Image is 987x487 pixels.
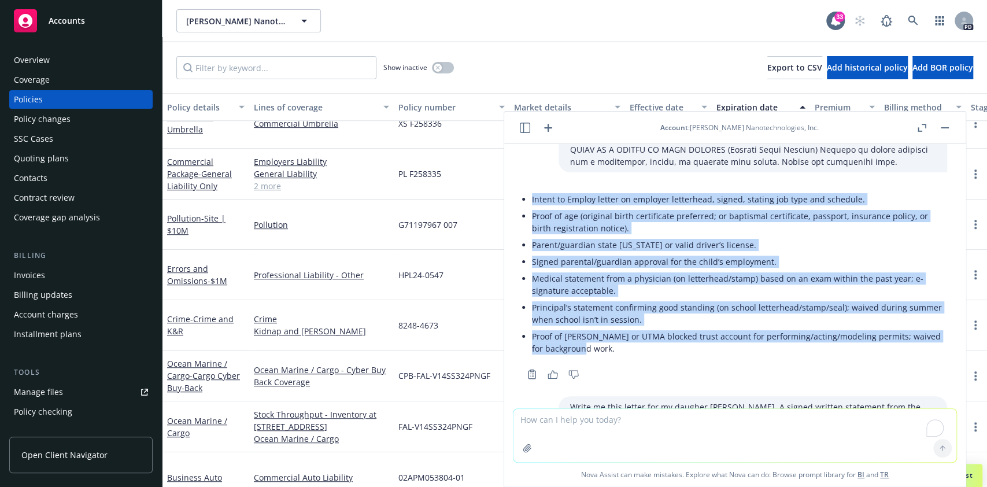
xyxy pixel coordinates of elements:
[630,101,694,113] div: Effective date
[14,305,78,324] div: Account charges
[9,286,153,304] a: Billing updates
[208,275,227,286] span: - $1M
[9,149,153,168] a: Quoting plans
[14,325,82,344] div: Installment plans
[249,93,394,121] button: Lines of coverage
[968,167,982,181] a: more
[14,189,75,207] div: Contract review
[398,471,465,484] span: 02APM053804-01
[9,266,153,285] a: Invoices
[254,168,389,180] a: General Liability
[532,208,947,237] li: Proof of age (original birth certificate preferred; or baptismal certificate, passport, insurance...
[9,130,153,148] a: SSC Cases
[532,237,947,253] li: Parent/guardian state [US_STATE] or valid driver’s license.
[186,15,286,27] span: [PERSON_NAME] Nanotechnologies, Inc.
[712,93,810,121] button: Expiration date
[14,149,69,168] div: Quoting plans
[9,51,153,69] a: Overview
[167,168,232,191] span: - General Liability Only
[527,369,537,379] svg: Copy to clipboard
[9,305,153,324] a: Account charges
[9,383,153,401] a: Manage files
[660,123,819,132] div: : [PERSON_NAME] Nanotechnologies, Inc.
[14,71,50,89] div: Coverage
[716,101,793,113] div: Expiration date
[176,56,376,79] input: Filter by keyword...
[570,401,936,425] p: Write me this letter for my daugher [PERSON_NAME]. A signed written statement from the parent or ...
[254,433,389,445] a: Ocean Marine / Cargo
[815,101,862,113] div: Premium
[513,409,956,462] textarea: To enrich screen reader interactions, please activate Accessibility in Grammarly extension settings
[254,471,389,484] a: Commercial Auto Liability
[167,370,240,393] span: - Cargo Cyber Buy-Back
[254,313,389,325] a: Crime
[880,470,889,479] a: TR
[532,270,947,299] li: Medical statement from a physician (on letterhead/stamp) based on an exam within the past year; e...
[968,369,982,383] a: more
[625,93,712,121] button: Effective date
[254,101,376,113] div: Lines of coverage
[875,9,898,32] a: Report a Bug
[968,318,982,332] a: more
[532,328,947,357] li: Proof of [PERSON_NAME] or UTMA blocked trust account for performing/acting/modeling permits; waiv...
[827,62,908,73] span: Add historical policy
[162,93,249,121] button: Policy details
[857,470,864,479] a: BI
[514,101,608,113] div: Market details
[14,422,87,441] div: Manage exposures
[254,117,389,130] a: Commercial Umbrella
[254,325,389,337] a: Kidnap and [PERSON_NAME]
[14,383,63,401] div: Manage files
[834,12,845,22] div: 33
[9,208,153,227] a: Coverage gap analysis
[167,415,227,438] a: Ocean Marine / Cargo
[14,286,72,304] div: Billing updates
[14,51,50,69] div: Overview
[167,263,227,286] a: Errors and Omissions
[254,364,389,388] a: Ocean Marine / Cargo - Cyber Buy Back Coverage
[383,62,427,72] span: Show inactive
[9,325,153,344] a: Installment plans
[9,169,153,187] a: Contacts
[912,56,973,79] button: Add BOR policy
[968,420,982,434] a: more
[14,208,100,227] div: Coverage gap analysis
[14,130,53,148] div: SSC Cases
[254,269,389,281] a: Professional Liability - Other
[884,101,949,113] div: Billing method
[14,266,45,285] div: Invoices
[14,90,43,109] div: Policies
[509,93,625,121] button: Market details
[167,313,234,337] a: Crime
[49,16,85,25] span: Accounts
[9,110,153,128] a: Policy changes
[532,299,947,328] li: Principal’s statement confirming good standing (on school letterhead/stamp/seal); waived during s...
[901,9,925,32] a: Search
[176,9,321,32] button: [PERSON_NAME] Nanotechnologies, Inc.
[254,180,389,192] a: 2 more
[398,420,472,433] span: FAL-V14SS324PNGF
[9,5,153,37] a: Accounts
[167,156,232,191] a: Commercial Package
[167,213,226,236] a: Pollution
[9,367,153,378] div: Tools
[14,403,72,421] div: Policy checking
[398,269,443,281] span: HPL24-0547
[14,169,47,187] div: Contacts
[254,219,389,231] a: Pollution
[14,110,71,128] div: Policy changes
[167,101,232,113] div: Policy details
[398,219,457,231] span: G71197967 007
[9,250,153,261] div: Billing
[398,370,490,382] span: CPB-FAL-V14SS324PNGF
[532,253,947,270] li: Signed parental/guardian approval for the child’s employment.
[9,422,153,441] a: Manage exposures
[827,56,908,79] button: Add historical policy
[254,156,389,168] a: Employers Liability
[968,116,982,130] a: more
[767,62,822,73] span: Export to CSV
[394,93,509,121] button: Policy number
[9,90,153,109] a: Policies
[254,408,389,433] a: Stock Throughput - Inventory at [STREET_ADDRESS]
